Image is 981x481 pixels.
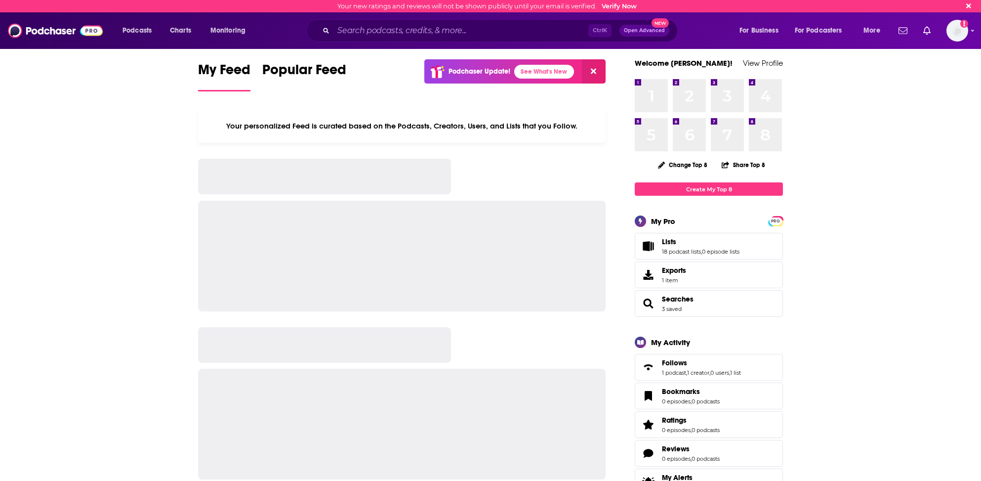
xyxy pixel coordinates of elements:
[960,20,968,28] svg: Email not verified
[662,358,687,367] span: Follows
[687,369,709,376] a: 1 creator
[116,23,164,39] button: open menu
[857,23,893,39] button: open menu
[652,18,669,28] span: New
[651,338,690,347] div: My Activity
[662,266,686,275] span: Exports
[635,262,783,288] a: Exports
[635,440,783,467] span: Reviews
[635,233,783,260] span: Lists
[795,24,842,38] span: For Podcasters
[337,2,637,10] div: Your new ratings and reviews will not be shown publicly until your email is verified.
[262,61,346,91] a: Popular Feed
[662,455,691,462] a: 0 episodes
[635,290,783,317] span: Searches
[662,295,694,304] a: Searches
[8,21,103,40] img: Podchaser - Follow, Share and Rate Podcasts
[635,411,783,438] span: Ratings
[702,248,739,255] a: 0 episode lists
[662,444,690,453] span: Reviews
[662,387,700,396] span: Bookmarks
[692,427,720,434] a: 0 podcasts
[316,19,687,42] div: Search podcasts, credits, & more...
[638,239,658,253] a: Lists
[662,248,701,255] a: 18 podcast lists
[662,237,676,246] span: Lists
[624,28,665,33] span: Open Advanced
[333,23,588,39] input: Search podcasts, credits, & more...
[710,369,729,376] a: 0 users
[638,389,658,403] a: Bookmarks
[652,159,713,171] button: Change Top 8
[662,387,720,396] a: Bookmarks
[662,277,686,284] span: 1 item
[662,427,691,434] a: 0 episodes
[729,369,730,376] span: ,
[662,237,739,246] a: Lists
[198,109,606,143] div: Your personalized Feed is curated based on the Podcasts, Creators, Users, and Lists that you Follow.
[602,2,637,10] a: Verify Now
[701,248,702,255] span: ,
[946,20,968,42] img: User Profile
[662,416,687,425] span: Ratings
[692,398,720,405] a: 0 podcasts
[638,360,658,374] a: Follows
[692,455,720,462] a: 0 podcasts
[730,369,741,376] a: 1 list
[662,416,720,425] a: Ratings
[123,24,152,38] span: Podcasts
[895,22,911,39] a: Show notifications dropdown
[635,383,783,409] span: Bookmarks
[770,218,781,225] span: PRO
[638,418,658,432] a: Ratings
[691,455,692,462] span: ,
[691,427,692,434] span: ,
[709,369,710,376] span: ,
[635,58,733,68] a: Welcome [PERSON_NAME]!
[163,23,197,39] a: Charts
[743,58,783,68] a: View Profile
[262,61,346,84] span: Popular Feed
[204,23,258,39] button: open menu
[919,22,935,39] a: Show notifications dropdown
[638,446,658,460] a: Reviews
[662,306,682,312] a: 3 saved
[588,24,612,37] span: Ctrl K
[198,61,250,84] span: My Feed
[638,297,658,310] a: Searches
[662,444,720,453] a: Reviews
[170,24,191,38] span: Charts
[662,369,686,376] a: 1 podcast
[662,398,691,405] a: 0 episodes
[863,24,880,38] span: More
[691,398,692,405] span: ,
[198,61,250,91] a: My Feed
[210,24,245,38] span: Monitoring
[635,354,783,381] span: Follows
[449,67,510,76] p: Podchaser Update!
[651,217,675,226] div: My Pro
[638,268,658,282] span: Exports
[946,20,968,42] button: Show profile menu
[662,358,741,367] a: Follows
[514,65,574,79] a: See What's New
[721,155,766,175] button: Share Top 8
[788,23,857,39] button: open menu
[946,20,968,42] span: Logged in as BretAita
[619,25,669,37] button: Open AdvancedNew
[739,24,778,38] span: For Business
[770,217,781,224] a: PRO
[733,23,791,39] button: open menu
[686,369,687,376] span: ,
[635,182,783,196] a: Create My Top 8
